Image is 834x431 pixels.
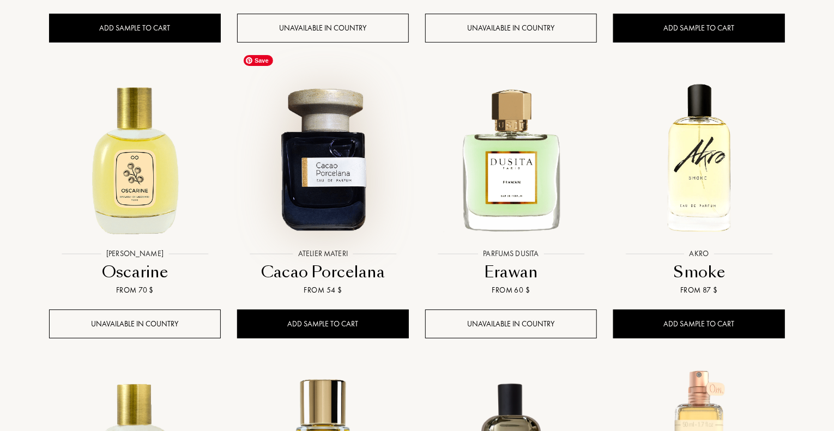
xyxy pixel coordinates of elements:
[614,74,784,243] img: Smoke Akro
[238,74,408,243] img: Cacao Porcelana Atelier Materi
[50,74,220,243] img: Oscarine Sylvaine Delacourte
[49,14,221,43] div: Add sample to cart
[425,14,597,43] div: Unavailable in country
[613,62,785,310] a: Smoke AkroAkroSmokeFrom 87 $
[425,62,597,310] a: Erawan Parfums DusitaParfums DusitaErawanFrom 60 $
[49,62,221,310] a: Oscarine Sylvaine Delacourte[PERSON_NAME]OscarineFrom 70 $
[613,14,785,43] div: Add sample to cart
[237,62,409,310] a: Cacao Porcelana Atelier MateriAtelier MateriCacao PorcelanaFrom 54 $
[49,309,221,338] div: Unavailable in country
[425,309,597,338] div: Unavailable in country
[430,284,593,296] div: From 60 $
[241,284,404,296] div: From 54 $
[613,309,785,338] div: Add sample to cart
[618,284,781,296] div: From 87 $
[237,309,409,338] div: Add sample to cart
[426,74,596,243] img: Erawan Parfums Dusita
[244,55,273,66] span: Save
[237,14,409,43] div: Unavailable in country
[53,284,216,296] div: From 70 $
